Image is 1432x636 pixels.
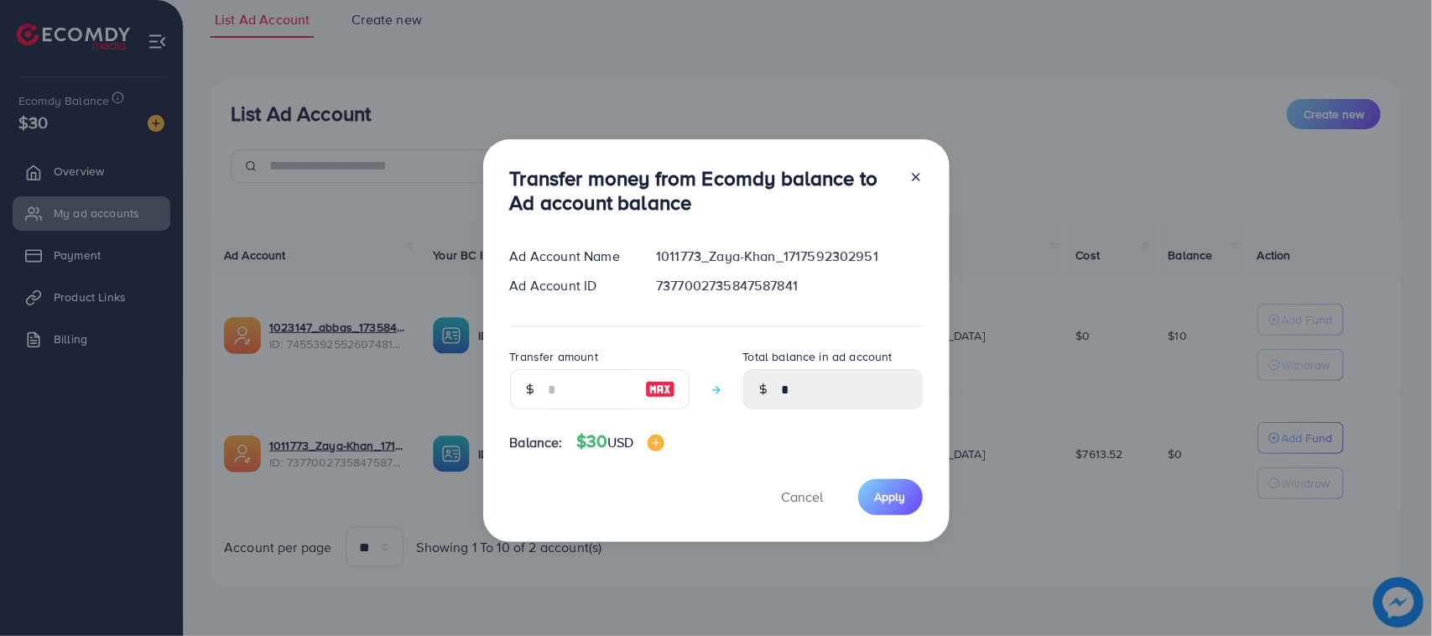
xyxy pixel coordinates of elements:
[858,479,923,515] button: Apply
[607,433,633,451] span: USD
[510,166,896,215] h3: Transfer money from Ecomdy balance to Ad account balance
[782,487,824,506] span: Cancel
[510,433,563,452] span: Balance:
[643,276,935,295] div: 7377002735847587841
[643,247,935,266] div: 1011773_Zaya-Khan_1717592302951
[743,348,893,365] label: Total balance in ad account
[576,431,664,452] h4: $30
[875,488,906,505] span: Apply
[761,479,845,515] button: Cancel
[497,247,643,266] div: Ad Account Name
[648,435,664,451] img: image
[645,379,675,399] img: image
[497,276,643,295] div: Ad Account ID
[510,348,598,365] label: Transfer amount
